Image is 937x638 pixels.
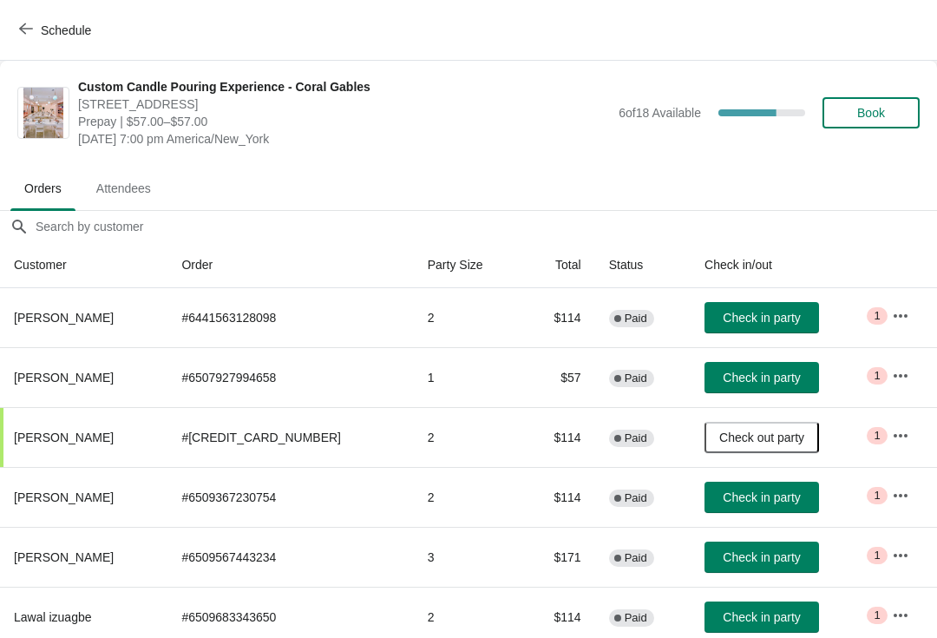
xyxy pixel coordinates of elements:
th: Status [595,242,691,288]
span: Paid [625,551,647,565]
span: Check in party [723,311,800,325]
th: Check in/out [691,242,878,288]
span: Lawal izuagbe [14,610,92,624]
td: 2 [414,407,523,467]
td: $114 [523,467,595,527]
span: 1 [874,608,880,622]
span: [PERSON_NAME] [14,490,114,504]
span: 6 of 18 Available [619,106,701,120]
span: Custom Candle Pouring Experience - Coral Gables [78,78,610,95]
button: Check in party [704,602,819,633]
span: Check in party [723,610,800,624]
button: Check in party [704,542,819,573]
th: Total [523,242,595,288]
span: Paid [625,372,647,385]
button: Check in party [704,482,819,513]
button: Book [822,97,920,128]
span: Paid [625,611,647,625]
img: Custom Candle Pouring Experience - Coral Gables [23,88,64,138]
button: Check in party [704,362,819,393]
td: $171 [523,527,595,587]
td: # 6509567443234 [167,527,413,587]
td: # 6441563128098 [167,288,413,347]
button: Check out party [704,422,819,453]
span: Attendees [82,173,165,204]
span: [PERSON_NAME] [14,371,114,385]
span: Check in party [723,371,800,385]
td: 2 [414,288,523,347]
span: Orders [10,173,75,204]
span: 1 [874,489,880,503]
th: Order [167,242,413,288]
button: Schedule [9,15,105,46]
span: [PERSON_NAME] [14,550,114,564]
button: Check in party [704,302,819,333]
td: 2 [414,467,523,527]
td: # 6507927994658 [167,347,413,407]
span: [PERSON_NAME] [14,431,114,444]
span: 1 [874,369,880,383]
td: 1 [414,347,523,407]
input: Search by customer [35,211,937,242]
span: Check in party [723,550,800,564]
span: [DATE] 7:00 pm America/New_York [78,130,610,148]
span: Paid [625,491,647,505]
span: Schedule [41,23,91,37]
td: $114 [523,288,595,347]
td: $114 [523,407,595,467]
th: Party Size [414,242,523,288]
span: Paid [625,312,647,326]
span: Check in party [723,490,800,504]
span: 1 [874,309,880,323]
span: 1 [874,429,880,443]
td: 3 [414,527,523,587]
td: # 6509367230754 [167,467,413,527]
span: Check out party [719,431,804,444]
span: 1 [874,549,880,562]
span: [PERSON_NAME] [14,311,114,325]
span: Book [857,106,885,120]
span: Prepay | $57.00–$57.00 [78,113,610,130]
span: [STREET_ADDRESS] [78,95,610,113]
td: # [CREDIT_CARD_NUMBER] [167,407,413,467]
td: $57 [523,347,595,407]
span: Paid [625,431,647,445]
